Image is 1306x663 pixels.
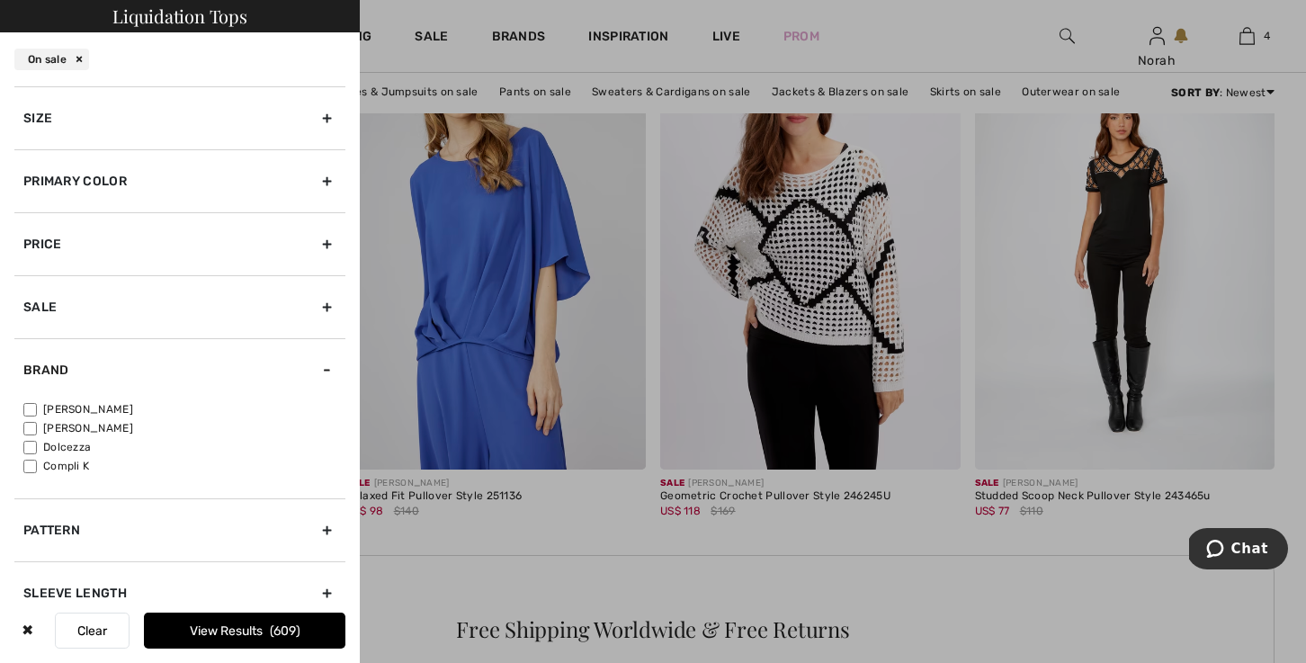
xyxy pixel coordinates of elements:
[23,420,345,436] label: [PERSON_NAME]
[23,403,37,417] input: [PERSON_NAME]
[23,458,345,474] label: Compli K
[14,86,345,149] div: Size
[23,441,37,454] input: Dolcezza
[14,498,345,561] div: Pattern
[270,623,300,639] span: 609
[144,613,345,649] button: View Results609
[23,439,345,455] label: Dolcezza
[14,338,345,401] div: Brand
[23,422,37,435] input: [PERSON_NAME]
[14,613,40,649] div: ✖
[55,613,130,649] button: Clear
[14,49,89,70] div: On sale
[1189,528,1288,573] iframe: Opens a widget where you can chat to one of our agents
[23,401,345,417] label: [PERSON_NAME]
[14,212,345,275] div: Price
[14,149,345,212] div: Primary Color
[23,460,37,473] input: Compli K
[14,561,345,624] div: Sleeve length
[14,275,345,338] div: Sale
